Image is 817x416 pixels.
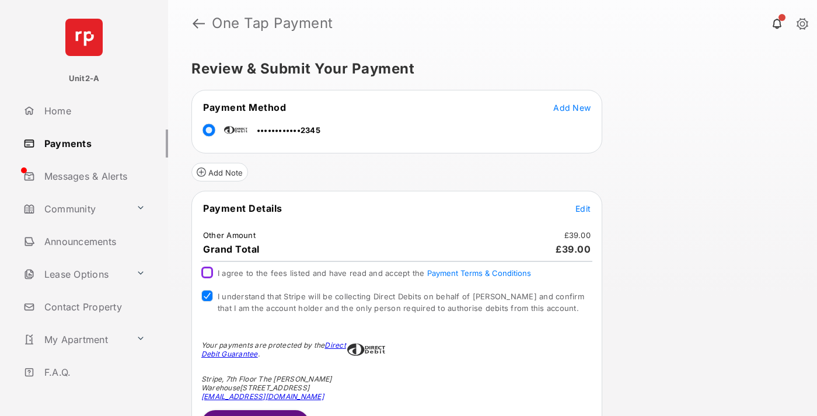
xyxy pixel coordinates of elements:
[201,392,324,401] a: [EMAIL_ADDRESS][DOMAIN_NAME]
[19,162,168,190] a: Messages & Alerts
[218,292,584,313] span: I understand that Stripe will be collecting Direct Debits on behalf of [PERSON_NAME] and confirm ...
[69,73,100,85] p: Unit2-A
[203,243,260,255] span: Grand Total
[19,260,131,288] a: Lease Options
[19,293,168,321] a: Contact Property
[19,358,168,386] a: F.A.Q.
[575,202,591,214] button: Edit
[19,97,168,125] a: Home
[203,202,282,214] span: Payment Details
[201,341,347,358] div: Your payments are protected by the .
[257,125,320,135] span: ••••••••••••2345
[19,228,168,256] a: Announcements
[65,19,103,56] img: svg+xml;base64,PHN2ZyB4bWxucz0iaHR0cDovL3d3dy53My5vcmcvMjAwMC9zdmciIHdpZHRoPSI2NCIgaGVpZ2h0PSI2NC...
[553,102,591,113] button: Add New
[202,230,256,240] td: Other Amount
[191,62,784,76] h5: Review & Submit Your Payment
[201,375,347,401] div: Stripe, 7th Floor The [PERSON_NAME] Warehouse [STREET_ADDRESS]
[427,268,531,278] button: I agree to the fees listed and have read and accept the
[19,326,131,354] a: My Apartment
[19,130,168,158] a: Payments
[575,204,591,214] span: Edit
[201,341,346,358] a: Direct Debit Guarantee
[218,268,531,278] span: I agree to the fees listed and have read and accept the
[203,102,286,113] span: Payment Method
[553,103,591,113] span: Add New
[556,243,591,255] span: £39.00
[191,163,248,181] button: Add Note
[564,230,592,240] td: £39.00
[212,16,333,30] strong: One Tap Payment
[19,195,131,223] a: Community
